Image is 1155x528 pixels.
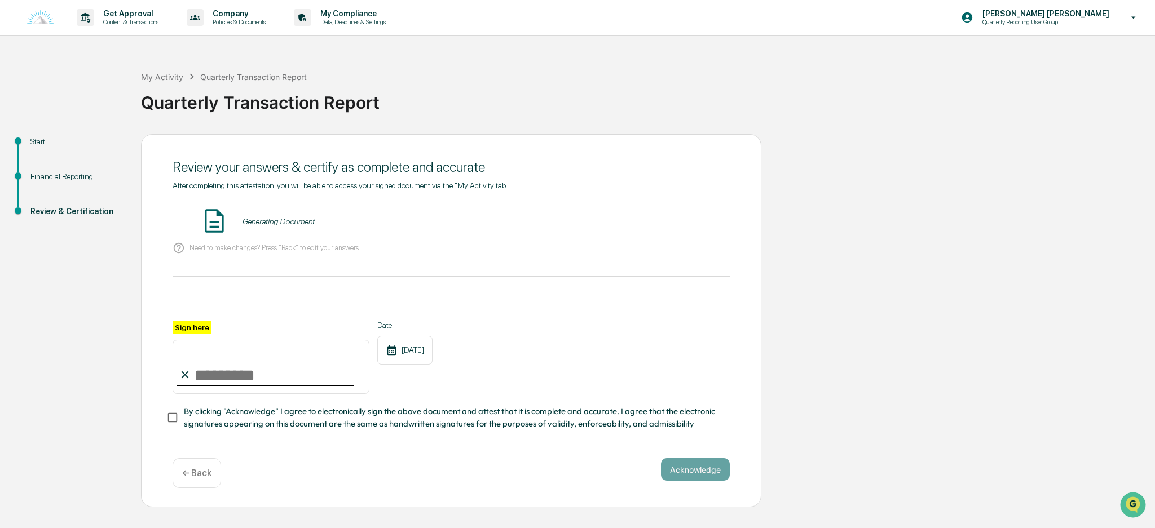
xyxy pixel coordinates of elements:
p: [PERSON_NAME] [PERSON_NAME] [973,9,1115,18]
div: 🗄️ [82,143,91,152]
div: Generating Document [243,217,315,226]
button: Start new chat [192,90,205,103]
div: Review your answers & certify as complete and accurate [173,159,730,175]
div: 🖐️ [11,143,20,152]
iframe: Open customer support [1119,491,1149,521]
a: 🔎Data Lookup [7,159,76,179]
div: Quarterly Transaction Report [200,72,307,82]
span: Preclearance [23,142,73,153]
a: 🗄️Attestations [77,137,144,158]
p: Quarterly Reporting User Group [973,18,1084,26]
div: Start [30,136,123,148]
div: [DATE] [377,336,433,365]
div: 🔎 [11,165,20,174]
span: Attestations [93,142,140,153]
div: Review & Certification [30,206,123,218]
a: 🖐️Preclearance [7,137,77,158]
p: Company [204,9,271,18]
p: My Compliance [311,9,391,18]
p: ← Back [182,468,211,478]
label: Date [377,321,433,330]
div: Start new chat [38,86,185,97]
span: Pylon [112,191,136,199]
button: Acknowledge [661,458,730,481]
p: Get Approval [94,9,164,18]
div: Financial Reporting [30,171,123,183]
span: Data Lookup [23,163,71,175]
p: Data, Deadlines & Settings [311,18,391,26]
div: My Activity [141,72,183,82]
div: Quarterly Transaction Report [141,83,1149,113]
p: Need to make changes? Press "Back" to edit your answers [189,243,359,252]
p: Policies & Documents [204,18,271,26]
label: Sign here [173,321,211,334]
p: How can we help? [11,24,205,42]
img: Document Icon [200,207,228,235]
span: By clicking "Acknowledge" I agree to electronically sign the above document and attest that it is... [184,405,721,431]
a: Powered byPylon [80,190,136,199]
img: 1746055101610-c473b297-6a78-478c-a979-82029cc54cd1 [11,86,32,107]
img: logo [27,10,54,25]
div: We're available if you need us! [38,97,143,107]
span: After completing this attestation, you will be able to access your signed document via the "My Ac... [173,181,510,190]
p: Content & Transactions [94,18,164,26]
